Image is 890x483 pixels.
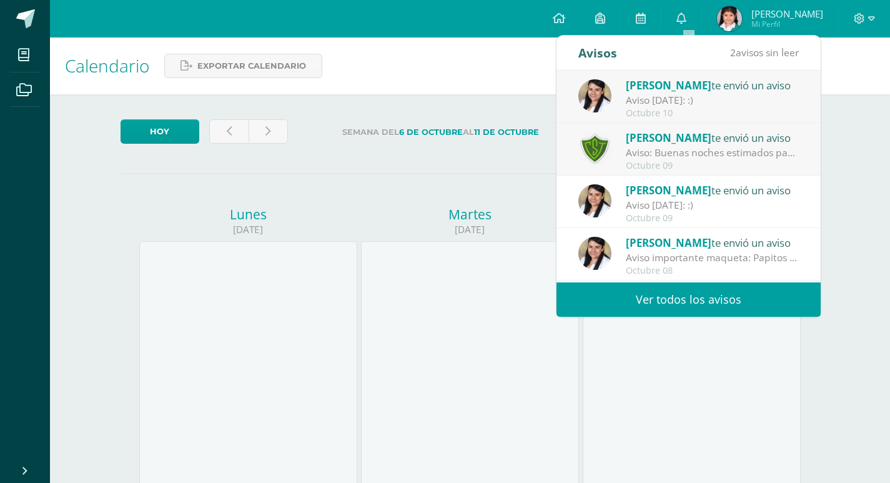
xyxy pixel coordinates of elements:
img: 1e11e5a60c332f29c521a4a22222eeec.png [578,237,611,270]
a: Ver todos los avisos [556,282,821,317]
div: Lunes [139,206,357,223]
img: 1e11e5a60c332f29c521a4a22222eeec.png [578,184,611,217]
div: te envió un aviso [626,182,799,198]
div: Martes [361,206,579,223]
img: 6f5ff69043559128dc4baf9e9c0f15a0.png [578,132,611,165]
div: Avisos [578,36,617,70]
span: avisos sin leer [730,46,799,59]
div: Aviso viernes: :) [626,93,799,107]
div: Aviso 9 octubre: :) [626,198,799,212]
div: Octubre 08 [626,266,799,276]
strong: 6 de Octubre [399,127,463,137]
span: 2 [730,46,736,59]
div: [DATE] [139,223,357,236]
div: Octubre 09 [626,161,799,171]
div: te envió un aviso [626,77,799,93]
img: 9506f4e033990c81bc86236d4bf419d4.png [717,6,742,31]
a: Exportar calendario [164,54,322,78]
span: [PERSON_NAME] [751,7,823,20]
label: Semana del al [298,119,583,145]
div: [DATE] [361,223,579,236]
img: 1e11e5a60c332f29c521a4a22222eeec.png [578,79,611,112]
span: Calendario [65,54,149,77]
div: te envió un aviso [626,234,799,251]
span: [PERSON_NAME] [626,183,711,197]
span: [PERSON_NAME] [626,236,711,250]
span: Exportar calendario [197,54,306,77]
div: Octubre 09 [626,213,799,224]
span: Mi Perfil [751,19,823,29]
div: te envió un aviso [626,129,799,146]
div: Aviso: Buenas noches estimados padres de familia, debido a las lluvias de hoy por la tarde, si su... [626,146,799,160]
div: Aviso importante maqueta: Papitos envío información. [626,251,799,265]
span: [PERSON_NAME] [626,131,711,145]
span: [PERSON_NAME] [626,78,711,92]
div: Octubre 10 [626,108,799,119]
a: Hoy [121,119,199,144]
strong: 11 de Octubre [474,127,539,137]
